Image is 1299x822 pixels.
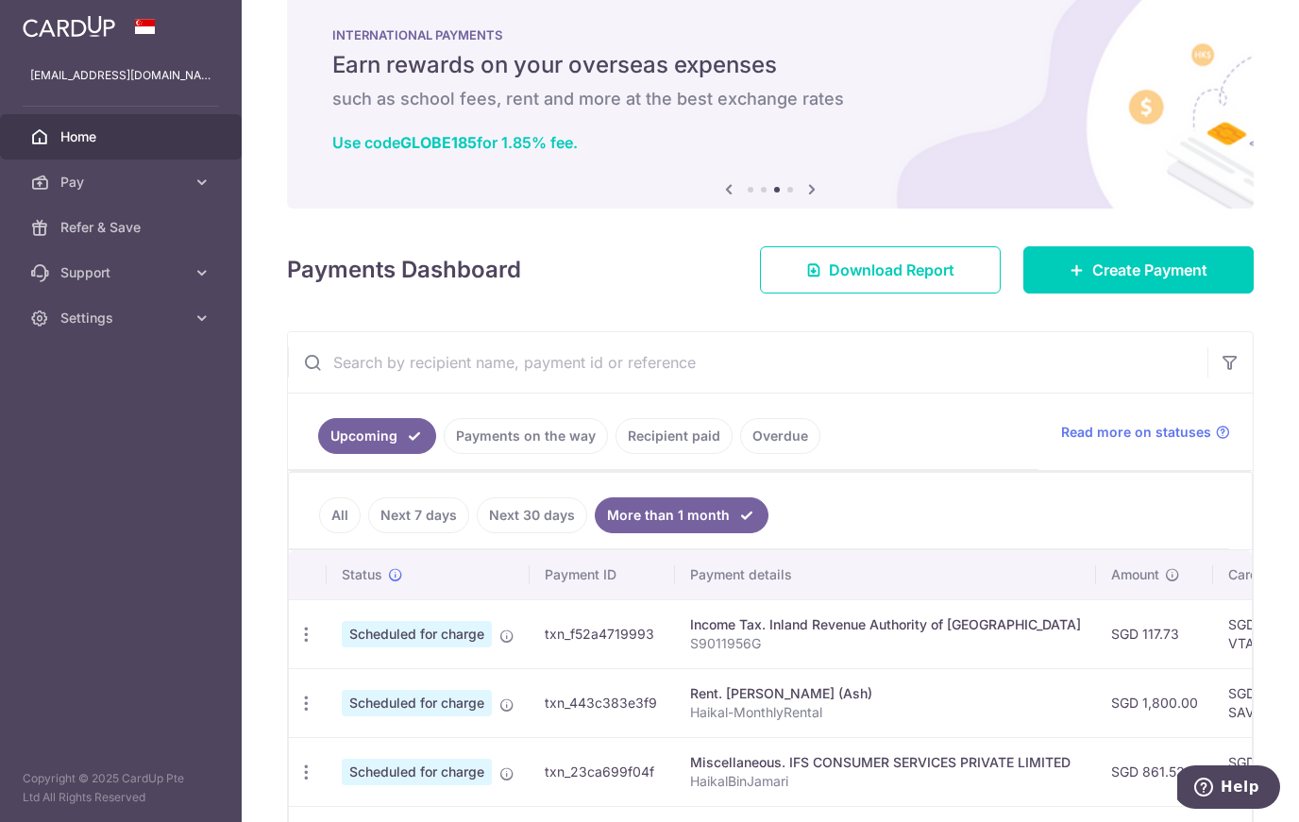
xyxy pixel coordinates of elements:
[690,684,1081,703] div: Rent. [PERSON_NAME] (Ash)
[23,15,115,38] img: CardUp
[288,332,1207,393] input: Search by recipient name, payment id or reference
[530,550,675,599] th: Payment ID
[690,634,1081,653] p: S9011956G
[740,418,820,454] a: Overdue
[60,173,185,192] span: Pay
[319,497,361,533] a: All
[530,599,675,668] td: txn_f52a4719993
[1061,423,1230,442] a: Read more on statuses
[829,259,954,281] span: Download Report
[332,133,578,152] a: Use codeGLOBE185for 1.85% fee.
[1177,765,1280,813] iframe: Opens a widget where you can find more information
[690,615,1081,634] div: Income Tax. Inland Revenue Authority of [GEOGRAPHIC_DATA]
[595,497,768,533] a: More than 1 month
[368,497,469,533] a: Next 7 days
[690,772,1081,791] p: HaikalBinJamari
[690,703,1081,722] p: Haikal-MonthlyRental
[675,550,1096,599] th: Payment details
[332,50,1208,80] h5: Earn rewards on your overseas expenses
[60,218,185,237] span: Refer & Save
[287,253,521,287] h4: Payments Dashboard
[1061,423,1211,442] span: Read more on statuses
[1111,565,1159,584] span: Amount
[60,127,185,146] span: Home
[30,66,211,85] p: [EMAIL_ADDRESS][DOMAIN_NAME]
[332,27,1208,42] p: INTERNATIONAL PAYMENTS
[342,759,492,785] span: Scheduled for charge
[477,497,587,533] a: Next 30 days
[530,668,675,737] td: txn_443c383e3f9
[60,309,185,327] span: Settings
[444,418,608,454] a: Payments on the way
[1023,246,1254,294] a: Create Payment
[616,418,733,454] a: Recipient paid
[342,690,492,716] span: Scheduled for charge
[530,737,675,806] td: txn_23ca699f04f
[60,263,185,282] span: Support
[690,753,1081,772] div: Miscellaneous. IFS CONSUMER SERVICES PRIVATE LIMITED
[342,565,382,584] span: Status
[1096,599,1213,668] td: SGD 117.73
[1092,259,1207,281] span: Create Payment
[760,246,1001,294] a: Download Report
[342,621,492,647] span: Scheduled for charge
[1096,668,1213,737] td: SGD 1,800.00
[318,418,436,454] a: Upcoming
[332,88,1208,110] h6: such as school fees, rent and more at the best exchange rates
[1096,737,1213,806] td: SGD 861.52
[400,133,477,152] b: GLOBE185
